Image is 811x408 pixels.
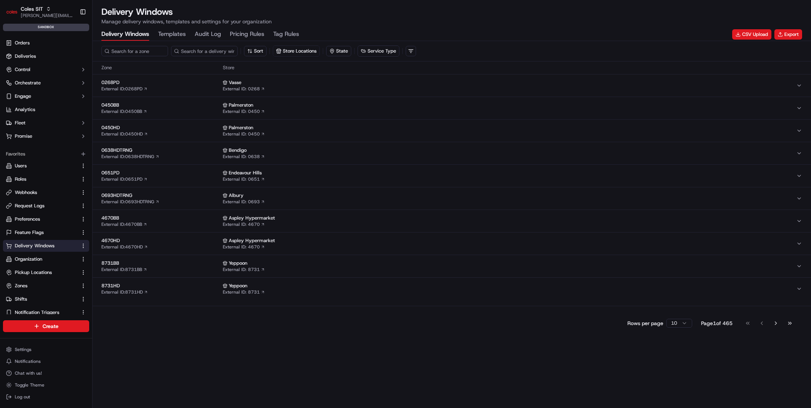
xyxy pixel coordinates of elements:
[93,142,811,164] button: 0638HDTRNGExternal ID:0638HDTRNG BendigoExternal ID: 0638
[21,5,43,13] button: Coles SIT
[3,253,89,265] button: Organization
[3,280,89,292] button: Zones
[43,322,58,330] span: Create
[93,278,811,300] button: 8731HDExternal ID:8731HD YeppoonExternal ID: 8731
[223,176,265,182] a: External ID: 0651
[273,46,319,56] button: Store Locations
[3,77,89,89] button: Orchestrate
[101,199,160,205] a: External ID:0693HDTRNG
[6,176,77,183] a: Roles
[93,210,811,232] button: 4670BBExternal ID:4670BB Aspley HypermarketExternal ID: 4670
[229,192,244,199] span: Albury
[229,147,247,154] span: Bendigo
[273,28,299,41] button: Tag Rules
[101,267,147,272] a: External ID:8731BB
[15,370,42,376] span: Chat with us!
[3,356,89,367] button: Notifications
[93,187,811,210] button: 0693HDTRNGExternal ID:0693HDTRNG AlburyExternal ID: 0693
[93,97,811,119] button: 0450BBExternal ID:0450BB PalmerstonExternal ID: 0450
[15,216,40,223] span: Preferences
[244,46,267,56] button: Sort
[15,296,27,302] span: Shifts
[229,79,241,86] span: Vasse
[6,243,77,249] a: Delivery Windows
[223,86,265,92] a: External ID: 0268
[15,40,30,46] span: Orders
[6,229,77,236] a: Feature Flags
[101,108,147,114] a: External ID:0450BB
[101,192,220,199] span: 0693HDTRNG
[101,147,220,154] span: 0638HDTRNG
[171,46,238,56] input: Search for a delivery window
[15,176,26,183] span: Roles
[15,189,37,196] span: Webhooks
[101,215,220,221] span: 4670BB
[101,46,168,56] input: Search for a zone
[774,29,802,40] button: Export
[273,46,320,57] button: Store Locations
[3,24,89,31] div: sandbox
[158,28,186,41] button: Templates
[101,260,220,267] span: 8731BB
[15,133,32,140] span: Promise
[21,13,74,19] button: [PERSON_NAME][EMAIL_ADDRESS][DOMAIN_NAME]
[732,29,771,40] button: CSV Upload
[3,293,89,305] button: Shifts
[3,64,89,76] button: Control
[15,358,41,364] span: Notifications
[101,131,148,137] a: External ID:0450HD
[3,50,89,62] a: Deliveries
[15,163,27,169] span: Users
[229,215,275,221] span: Aspley Hypermarket
[6,269,77,276] a: Pickup Locations
[229,260,247,267] span: Yeppoon
[3,380,89,390] button: Toggle Theme
[101,237,220,244] span: 4670HD
[101,289,148,295] a: External ID:8731HD
[101,18,272,25] p: Manage delivery windows, templates and settings for your organization
[101,64,220,71] span: Zone
[15,269,52,276] span: Pickup Locations
[93,74,811,97] button: 0268PDExternal ID:0268PD VasseExternal ID: 0268
[15,106,35,113] span: Analytics
[3,344,89,355] button: Settings
[3,320,89,332] button: Create
[93,165,811,187] button: 0651PDExternal ID:0651PD Endeavour HillsExternal ID: 0651
[223,289,265,295] a: External ID: 8731
[3,200,89,212] button: Request Logs
[6,256,77,262] a: Organization
[223,131,265,137] a: External ID: 0450
[3,117,89,129] button: Fleet
[223,108,265,114] a: External ID: 0450
[229,170,262,176] span: Endeavour Hills
[15,229,44,236] span: Feature Flags
[93,233,811,255] button: 4670HDExternal ID:4670HD Aspley HypermarketExternal ID: 4670
[3,148,89,160] div: Favorites
[195,28,221,41] button: Audit Log
[15,256,42,262] span: Organization
[3,187,89,198] button: Webhooks
[223,64,802,71] span: Store
[6,163,77,169] a: Users
[223,267,265,272] a: External ID: 8731
[3,90,89,102] button: Engage
[93,255,811,277] button: 8731BBExternal ID:8731BB YeppoonExternal ID: 8731
[3,37,89,49] a: Orders
[3,104,89,116] a: Analytics
[6,6,18,18] img: Coles SIT
[229,237,275,244] span: Aspley Hypermarket
[101,28,149,41] button: Delivery Windows
[3,213,89,225] button: Preferences
[15,93,31,100] span: Engage
[101,244,148,250] a: External ID:4670HD
[6,216,77,223] a: Preferences
[6,282,77,289] a: Zones
[3,240,89,252] button: Delivery Windows
[6,296,77,302] a: Shifts
[101,170,220,176] span: 0651PD
[229,102,253,108] span: Palmerston
[326,46,351,56] button: State
[15,347,31,352] span: Settings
